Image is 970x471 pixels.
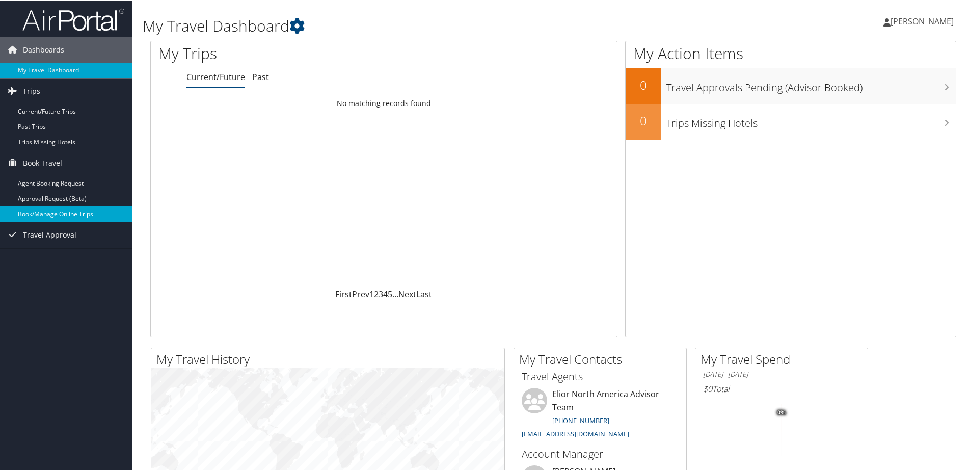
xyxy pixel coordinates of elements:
[23,36,64,62] span: Dashboards
[666,74,956,94] h3: Travel Approvals Pending (Advisor Booked)
[392,287,398,299] span: …
[626,111,661,128] h2: 0
[519,350,686,367] h2: My Travel Contacts
[883,5,964,36] a: [PERSON_NAME]
[777,409,786,415] tspan: 0%
[335,287,352,299] a: First
[522,446,679,460] h3: Account Manager
[383,287,388,299] a: 4
[522,428,629,437] a: [EMAIL_ADDRESS][DOMAIN_NAME]
[252,70,269,82] a: Past
[22,7,124,31] img: airportal-logo.png
[158,42,415,63] h1: My Trips
[626,42,956,63] h1: My Action Items
[369,287,374,299] a: 1
[156,350,504,367] h2: My Travel History
[374,287,379,299] a: 2
[352,287,369,299] a: Prev
[398,287,416,299] a: Next
[626,75,661,93] h2: 0
[379,287,383,299] a: 3
[186,70,245,82] a: Current/Future
[23,149,62,175] span: Book Travel
[703,369,860,378] h6: [DATE] - [DATE]
[891,15,954,26] span: [PERSON_NAME]
[626,67,956,103] a: 0Travel Approvals Pending (Advisor Booked)
[23,221,76,247] span: Travel Approval
[388,287,392,299] a: 5
[552,415,609,424] a: [PHONE_NUMBER]
[143,14,690,36] h1: My Travel Dashboard
[151,93,617,112] td: No matching records found
[522,369,679,383] h3: Travel Agents
[700,350,868,367] h2: My Travel Spend
[626,103,956,139] a: 0Trips Missing Hotels
[703,382,712,394] span: $0
[666,110,956,129] h3: Trips Missing Hotels
[23,77,40,103] span: Trips
[517,387,684,441] li: Elior North America Advisor Team
[416,287,432,299] a: Last
[703,382,860,394] h6: Total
